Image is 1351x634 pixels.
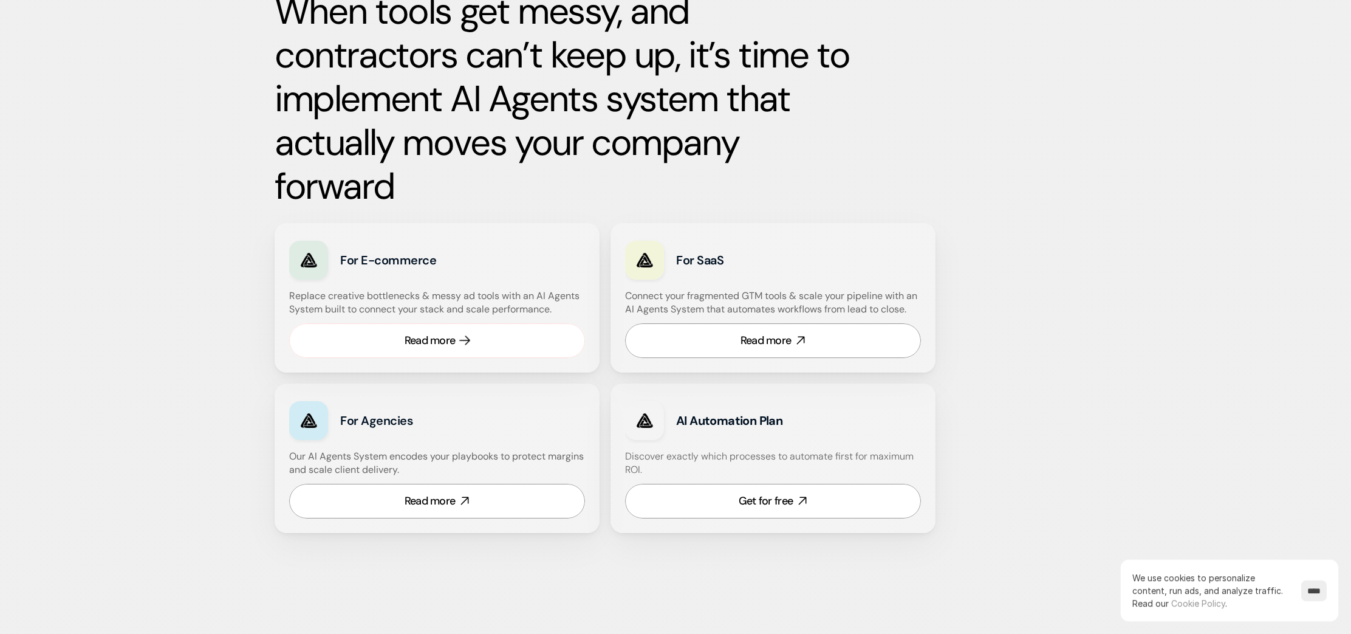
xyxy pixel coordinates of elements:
[289,450,585,477] h4: Our AI Agents System encodes your playbooks to protect margins and scale client delivery.
[340,252,506,269] h3: For E-commerce
[340,412,506,429] h3: For Agencies
[1132,571,1289,610] p: We use cookies to personalize content, run ads, and analyze traffic.
[740,333,792,348] div: Read more
[1132,598,1227,608] span: Read our .
[405,494,456,509] div: Read more
[625,450,921,477] h4: Discover exactly which processes to automate first for maximum ROI.
[676,413,782,429] strong: AI Automation Plan
[405,333,456,348] div: Read more
[625,323,921,358] a: Read more
[625,289,927,317] h4: Connect your fragmented GTM tools & scale your pipeline with an AI Agents System that automates w...
[739,494,793,509] div: Get for free
[289,323,585,358] a: Read more
[676,252,842,269] h3: For SaaS
[1171,598,1225,608] a: Cookie Policy
[289,289,582,317] h4: Replace creative bottlenecks & messy ad tools with an AI Agents System built to connect your stac...
[625,484,921,519] a: Get for free
[289,484,585,519] a: Read more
